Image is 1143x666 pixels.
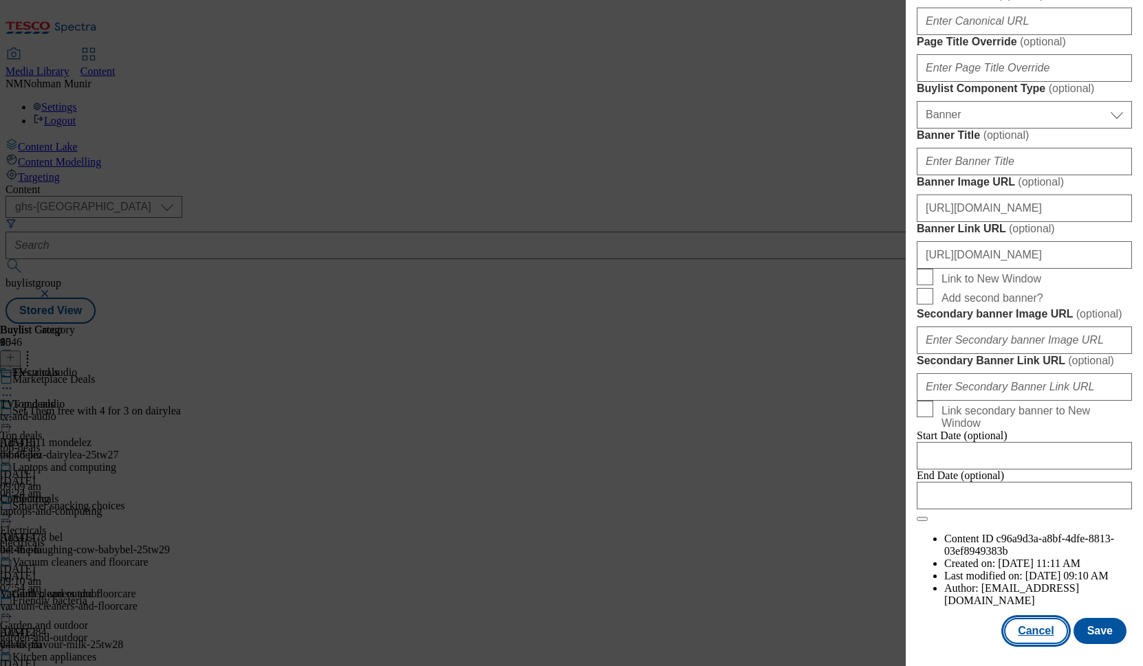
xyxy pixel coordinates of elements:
input: Enter Date [917,482,1132,509]
label: Banner Title [917,129,1132,142]
input: Enter Banner Title [917,148,1132,175]
button: Cancel [1004,618,1067,644]
input: Enter Secondary Banner Link URL [917,373,1132,401]
span: [DATE] 11:11 AM [998,557,1080,569]
span: ( optional ) [1049,82,1095,94]
label: Secondary Banner Link URL [917,354,1132,368]
input: Enter Secondary banner Image URL [917,326,1132,354]
span: Start Date (optional) [917,430,1008,441]
button: Save [1074,618,1126,644]
span: ( optional ) [1018,176,1064,188]
input: Enter Page Title Override [917,54,1132,82]
span: [DATE] 09:10 AM [1025,570,1109,581]
label: Secondary banner Image URL [917,307,1132,321]
span: Link to New Window [941,273,1041,285]
input: Enter Canonical URL [917,8,1132,35]
span: ( optional ) [983,129,1030,141]
li: Last modified on: [944,570,1132,582]
span: End Date (optional) [917,469,1004,481]
span: Link secondary banner to New Window [941,405,1126,430]
span: ( optional ) [1009,223,1055,234]
li: Author: [944,582,1132,607]
span: ( optional ) [1076,308,1122,320]
span: ( optional ) [1020,36,1066,47]
span: c96a9d3a-a8bf-4dfe-8813-03ef8949383b [944,533,1114,557]
input: Enter Banner Link URL [917,241,1132,269]
input: Enter Banner Image URL [917,195,1132,222]
li: Created on: [944,557,1132,570]
li: Content ID [944,533,1132,557]
span: Add second banner? [941,292,1043,304]
label: Page Title Override [917,35,1132,49]
span: ( optional ) [1068,355,1114,366]
label: Banner Link URL [917,222,1132,236]
span: [EMAIL_ADDRESS][DOMAIN_NAME] [944,582,1079,606]
label: Buylist Component Type [917,82,1132,96]
input: Enter Date [917,442,1132,469]
label: Banner Image URL [917,175,1132,189]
